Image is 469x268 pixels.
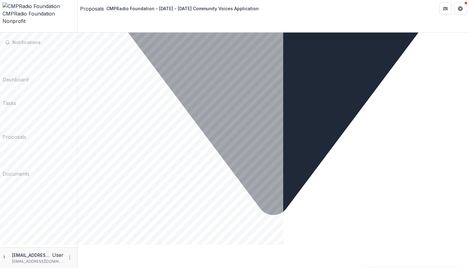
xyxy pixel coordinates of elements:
[2,50,29,83] a: Dashboard
[2,18,25,24] span: Nonprofit
[12,252,52,258] p: [EMAIL_ADDRESS][DOMAIN_NAME]
[2,143,29,178] a: Documents
[66,254,74,261] button: More
[454,2,467,15] button: Get Help
[12,40,72,45] span: Notifications
[439,2,452,15] button: Partners
[2,76,29,83] div: Dashboard
[12,259,64,264] p: [EMAIL_ADDRESS][DOMAIN_NAME]
[4,253,10,260] div: info@cmpradio.net
[2,99,16,107] div: Tasks
[2,109,26,141] a: Proposals
[80,4,261,13] nav: breadcrumb
[2,170,29,178] div: Documents
[2,37,75,47] button: Notifications
[2,2,75,10] img: CMPRadio Foundation
[52,251,64,259] p: User
[80,5,104,12] a: Proposals
[2,86,16,107] a: Tasks
[106,5,259,12] div: CMPRadio Foundation - [DATE] - [DATE] Community Voices Application
[2,10,75,17] div: CMPRadio Foundation
[2,133,26,141] div: Proposals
